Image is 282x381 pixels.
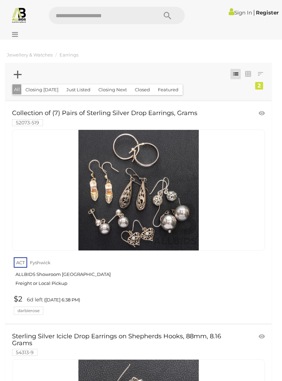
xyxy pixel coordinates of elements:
button: All [12,84,22,94]
button: Search [150,7,185,24]
a: Register [256,9,279,16]
button: Closing [DATE] [21,84,63,95]
img: Allbids.com.au [11,7,27,23]
a: Sign In [229,9,252,16]
a: Sterling Silver Icicle Drop Earrings on Shepherds Hooks, 88mm, 8.16 Grams 54313-9 [12,333,225,356]
a: Collection of (7) Pairs of Sterling Silver Drop Earrings, Grams 52073-519 [12,110,225,125]
button: Featured [154,84,183,95]
a: Earrings [59,52,78,58]
a: $2 6d left ([DATE] 6:38 PM) darbierose [12,295,267,315]
button: Just Listed [62,84,95,95]
div: 2 [255,82,263,90]
a: Jewellery & Watches [7,52,53,58]
button: Closing Next [94,84,131,95]
span: | [253,9,255,16]
a: ACT Fyshwick ALLBIDS Showroom [GEOGRAPHIC_DATA] Freight or Local Pickup [14,256,265,291]
a: Collection of (7) Pairs of Sterling Silver Drop Earrings, Grams [12,130,265,251]
img: Collection of (7) Pairs of Sterling Silver Drop Earrings, Grams [78,130,199,250]
button: Closed [131,84,154,95]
